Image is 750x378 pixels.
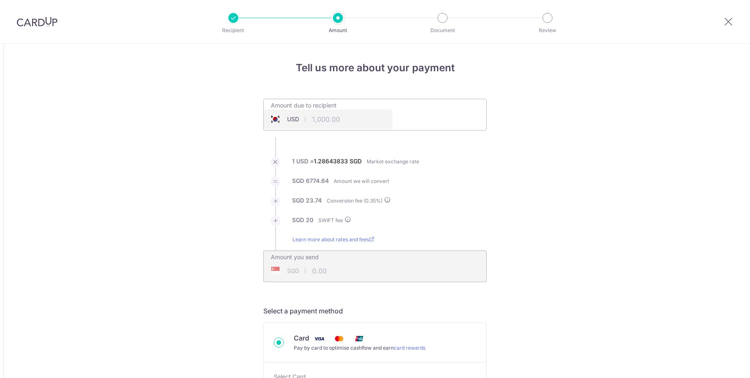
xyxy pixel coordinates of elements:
iframe: Opens a widget where you can find more information [696,353,742,374]
label: SGD [292,216,304,224]
label: Amount you send [271,253,319,261]
span: USD [287,115,299,123]
span: Card [294,334,309,342]
label: 23.74 [306,196,322,205]
h5: Select a payment method [263,306,487,316]
label: 1 USD = [292,157,362,170]
label: Market exchange rate [367,158,419,166]
p: Document [412,26,473,35]
img: CardUp [17,17,57,27]
span: 0.35 [365,198,376,204]
label: 1.28643833 [314,157,348,165]
label: Amount we will convert [334,177,389,185]
label: SWIFT fee [318,216,351,225]
h4: Tell us more about your payment [263,60,487,75]
p: Recipient [202,26,264,35]
p: Review [517,26,578,35]
div: Card Visa Mastercard Union Pay Pay by card to optimise cashflow and earncard rewards [274,333,476,352]
a: card rewards [394,345,425,351]
label: 6774.64 [306,177,329,185]
div: Pay by card to optimise cashflow and earn [294,344,425,352]
label: SGD [292,196,304,205]
img: Union Pay [351,333,367,344]
label: Amount due to recipient [271,101,337,110]
label: SGD [292,177,304,185]
a: Learn more about rates and fees [292,235,374,250]
label: Conversion fee ( %) [327,196,391,205]
img: Mastercard [331,333,347,344]
label: SGD [350,157,362,165]
span: SGD [287,267,299,275]
label: 20 [306,216,313,224]
p: Amount [307,26,369,35]
img: Visa [311,333,327,344]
